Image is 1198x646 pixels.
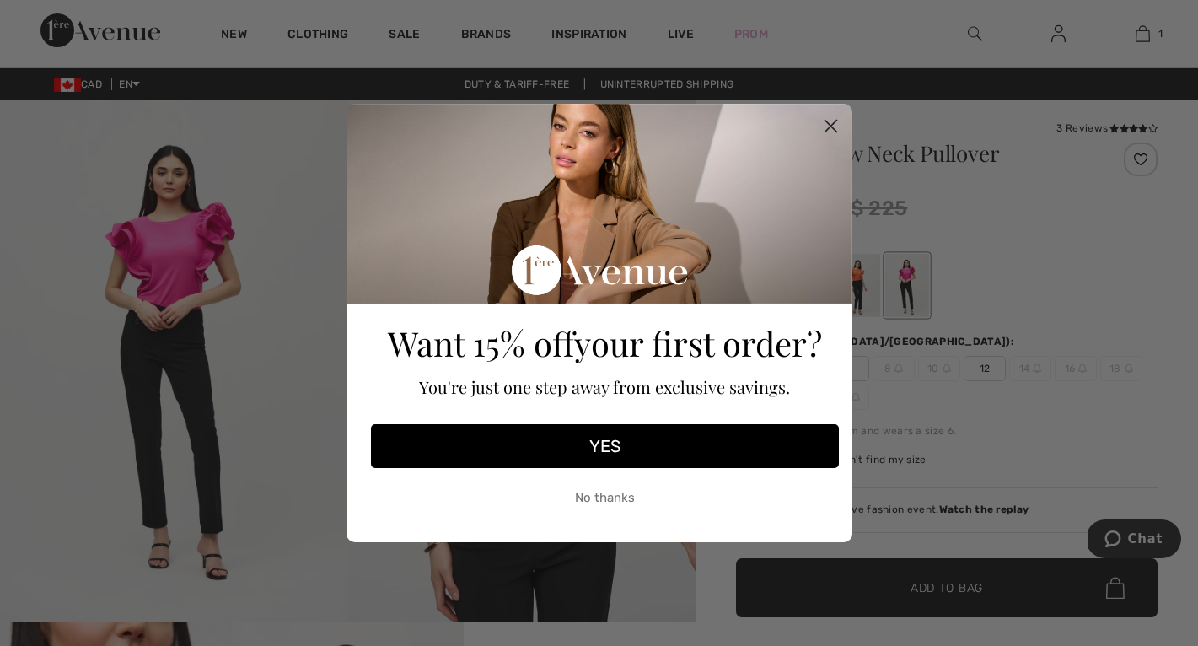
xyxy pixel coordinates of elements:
[816,111,846,141] button: Close dialog
[371,476,839,519] button: No thanks
[574,320,822,365] span: your first order?
[419,375,790,398] span: You're just one step away from exclusive savings.
[40,12,74,27] span: Chat
[388,320,574,365] span: Want 15% off
[371,424,839,468] button: YES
